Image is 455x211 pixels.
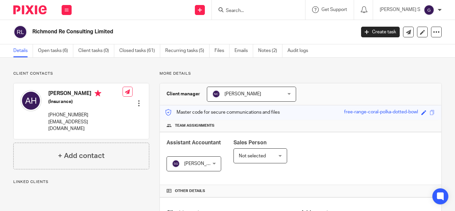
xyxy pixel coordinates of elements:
[13,25,27,39] img: svg%3E
[172,160,180,168] img: svg%3E
[287,44,313,57] a: Audit logs
[380,6,420,13] p: [PERSON_NAME] S
[58,151,105,161] h4: + Add contact
[215,44,229,57] a: Files
[424,5,434,15] img: svg%3E
[212,90,220,98] img: svg%3E
[13,44,33,57] a: Details
[258,44,282,57] a: Notes (2)
[175,123,215,128] span: Team assignments
[225,8,285,14] input: Search
[48,112,123,118] p: [PHONE_NUMBER]
[165,109,280,116] p: Master code for secure communications and files
[167,91,200,97] h3: Client manager
[32,28,287,35] h2: Richmond Re Consulting Limited
[225,92,261,96] span: [PERSON_NAME]
[167,140,221,145] span: Assistant Accountant
[239,154,266,158] span: Not selected
[48,90,123,98] h4: [PERSON_NAME]
[321,7,347,12] span: Get Support
[48,119,123,132] p: [EMAIL_ADDRESS][DOMAIN_NAME]
[38,44,73,57] a: Open tasks (6)
[48,98,123,105] h5: (Insurance)
[165,44,210,57] a: Recurring tasks (5)
[184,161,221,166] span: [PERSON_NAME]
[233,140,266,145] span: Sales Person
[13,5,47,14] img: Pixie
[175,188,205,194] span: Other details
[344,109,418,116] div: free-range-coral-polka-dotted-bowl
[361,27,400,37] a: Create task
[13,179,149,185] p: Linked clients
[95,90,101,97] i: Primary
[13,71,149,76] p: Client contacts
[119,44,160,57] a: Closed tasks (61)
[78,44,114,57] a: Client tasks (0)
[160,71,442,76] p: More details
[234,44,253,57] a: Emails
[20,90,42,111] img: svg%3E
